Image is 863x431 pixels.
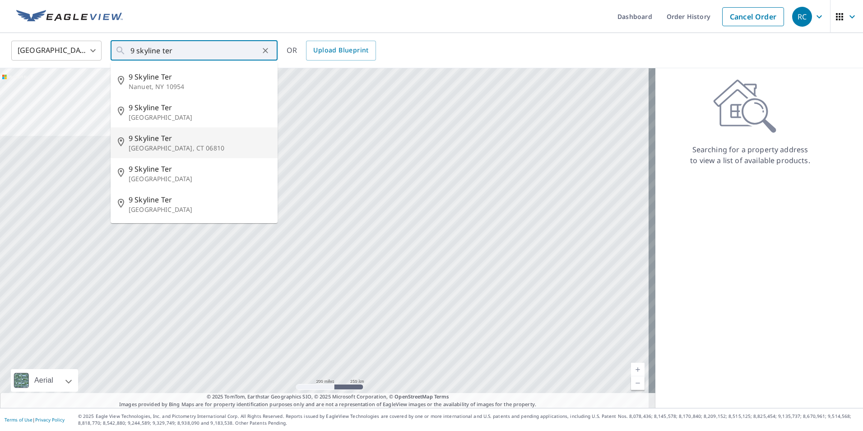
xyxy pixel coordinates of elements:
span: © 2025 TomTom, Earthstar Geographics SIO, © 2025 Microsoft Corporation, © [207,393,449,401]
p: Searching for a property address to view a list of available products. [690,144,811,166]
span: 9 Skyline Ter [129,102,270,113]
a: OpenStreetMap [394,393,432,400]
a: Terms of Use [5,417,32,423]
a: Upload Blueprint [306,41,376,61]
div: [GEOGRAPHIC_DATA] [11,38,102,63]
span: 9 Skyline Ter [129,71,270,82]
span: 9 Skyline Ter [129,194,270,205]
a: Current Level 5, Zoom Out [631,376,645,390]
p: [GEOGRAPHIC_DATA], CT 06810 [129,144,270,153]
a: Current Level 5, Zoom In [631,363,645,376]
p: [GEOGRAPHIC_DATA] [129,205,270,214]
button: Clear [259,44,272,57]
p: Nanuet, NY 10954 [129,82,270,91]
span: Upload Blueprint [313,45,368,56]
p: [GEOGRAPHIC_DATA] [129,174,270,183]
input: Search by address or latitude-longitude [130,38,259,63]
div: RC [792,7,812,27]
span: 9 Skyline Ter [129,133,270,144]
div: Aerial [11,369,78,392]
a: Terms [434,393,449,400]
a: Cancel Order [722,7,784,26]
p: © 2025 Eagle View Technologies, Inc. and Pictometry International Corp. All Rights Reserved. Repo... [78,413,858,426]
div: Aerial [32,369,56,392]
span: 9 Skyline Ter [129,164,270,174]
p: [GEOGRAPHIC_DATA] [129,113,270,122]
p: | [5,417,65,422]
a: Privacy Policy [35,417,65,423]
div: OR [287,41,376,61]
img: EV Logo [16,10,123,23]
